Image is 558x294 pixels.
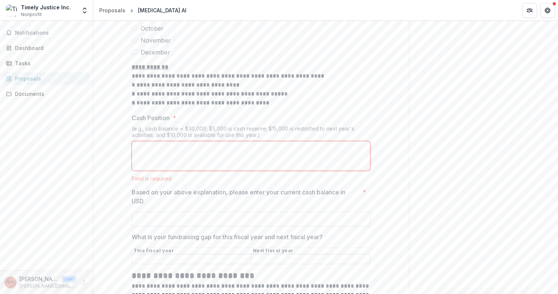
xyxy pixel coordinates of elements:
button: Partners [522,3,537,18]
span: November [141,36,171,45]
div: Field is required [132,175,370,182]
th: Next fiscal year [251,247,370,254]
a: Proposals [96,5,128,16]
div: [MEDICAL_DATA] AI [138,6,186,14]
p: User [61,276,76,282]
a: Dashboard [3,42,90,54]
span: Nonprofit [21,11,42,18]
div: Documents [15,90,84,98]
span: December [141,48,170,57]
div: Proposals [15,75,84,82]
th: This fiscal year [132,247,251,254]
p: Based on your above explanation, please enter your current cash balance in USD. [132,188,360,206]
button: More [79,278,88,287]
div: Dashboard [15,44,84,52]
img: Timely Justice Inc. [6,4,18,16]
a: Tasks [3,57,90,69]
div: Tasks [15,59,84,67]
a: Proposals [3,72,90,85]
button: Open entity switcher [79,3,90,18]
div: Proposals [99,6,125,14]
p: What is your fundraising gap for this fiscal year and next fiscal year? [132,232,323,241]
p: [PERSON_NAME][EMAIL_ADDRESS][MEDICAL_DATA] [19,283,76,290]
div: Timely Justice Inc. [21,3,71,11]
button: Notifications [3,27,90,39]
span: Notifications [15,30,87,36]
div: Utkarsh Saxena <utkarsh@adalat.ai> [7,280,14,285]
a: Documents [3,88,90,100]
span: October [141,24,164,33]
button: Get Help [540,3,555,18]
div: (e.g., cash balance = $30,000; $5,000 is cash reserve; $15,000 is restricted to next year's activ... [132,125,370,141]
nav: breadcrumb [96,5,189,16]
p: Cash Position [132,113,170,122]
p: [PERSON_NAME] <[PERSON_NAME][EMAIL_ADDRESS][MEDICAL_DATA]> [19,275,58,283]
